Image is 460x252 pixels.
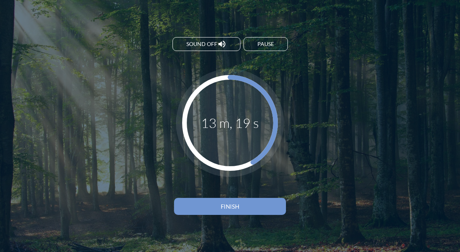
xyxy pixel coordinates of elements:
[172,37,240,51] button: Sound off
[217,39,227,49] i: volume_up
[244,37,288,51] button: Pause
[257,41,274,48] div: Pause
[186,41,217,48] span: Sound off
[188,203,272,210] div: Finish
[201,115,259,131] div: 13 m, 19 s
[174,198,286,215] button: Finish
